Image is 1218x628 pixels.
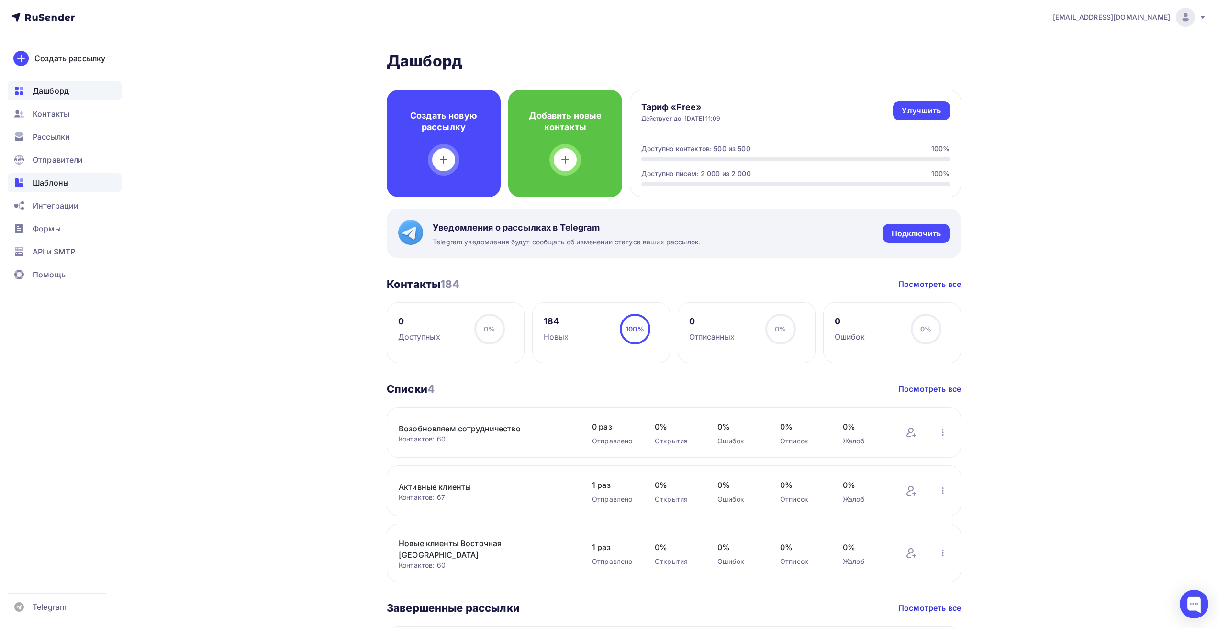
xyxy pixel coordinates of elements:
[655,557,698,566] div: Открытия
[641,169,751,178] div: Доступно писем: 2 000 из 2 000
[780,541,824,553] span: 0%
[399,493,573,502] div: Контактов: 67
[655,436,698,446] div: Открытия
[902,105,941,116] div: Улучшить
[843,495,886,504] div: Жалоб
[8,104,122,123] a: Контакты
[892,228,941,239] div: Подключить
[898,602,961,614] a: Посмотреть все
[33,154,83,165] span: Отправители
[433,222,701,233] span: Уведомления о рассылках в Telegram
[898,383,961,395] a: Посмотреть все
[689,331,735,342] div: Отписанных
[33,131,70,143] span: Рассылки
[592,541,636,553] span: 1 раз
[843,541,886,553] span: 0%
[8,150,122,169] a: Отправители
[387,601,520,615] h3: Завершенные рассылки
[641,101,721,113] h4: Тариф «Free»
[33,269,66,280] span: Помощь
[780,557,824,566] div: Отписок
[8,219,122,238] a: Формы
[835,316,865,327] div: 0
[427,383,435,395] span: 4
[34,53,105,64] div: Создать рассылку
[655,541,698,553] span: 0%
[655,479,698,491] span: 0%
[544,316,569,327] div: 184
[780,436,824,446] div: Отписок
[399,481,561,493] a: Активные клиенты
[33,200,78,211] span: Интеграции
[1053,12,1170,22] span: [EMAIL_ADDRESS][DOMAIN_NAME]
[387,277,460,291] h3: Контакты
[440,278,459,290] span: 184
[592,436,636,446] div: Отправлено
[33,177,69,188] span: Шаблоны
[592,479,636,491] span: 1 раз
[717,436,761,446] div: Ошибок
[544,331,569,342] div: Новых
[835,331,865,342] div: Ошибок
[592,557,636,566] div: Отправлено
[387,382,435,396] h3: Списки
[398,316,440,327] div: 0
[898,278,961,290] a: Посмотреть все
[399,434,573,444] div: Контактов: 60
[717,421,761,432] span: 0%
[641,115,721,122] div: Действует до: [DATE] 11:09
[626,325,644,333] span: 100%
[843,557,886,566] div: Жалоб
[399,538,561,561] a: Новые клиенты Восточная [GEOGRAPHIC_DATA]
[775,325,786,333] span: 0%
[689,316,735,327] div: 0
[398,331,440,342] div: Доступных
[33,223,61,234] span: Формы
[931,144,950,154] div: 100%
[1053,8,1207,27] a: [EMAIL_ADDRESS][DOMAIN_NAME]
[717,479,761,491] span: 0%
[717,495,761,504] div: Ошибок
[780,495,824,504] div: Отписок
[33,601,67,613] span: Telegram
[8,81,122,100] a: Дашборд
[717,541,761,553] span: 0%
[592,421,636,432] span: 0 раз
[920,325,931,333] span: 0%
[780,479,824,491] span: 0%
[524,110,607,133] h4: Добавить новые контакты
[33,85,69,97] span: Дашборд
[931,169,950,178] div: 100%
[843,421,886,432] span: 0%
[843,436,886,446] div: Жалоб
[8,127,122,146] a: Рассылки
[33,246,75,257] span: API и SMTP
[33,108,69,120] span: Контакты
[387,52,961,71] h2: Дашборд
[641,144,750,154] div: Доступно контактов: 500 из 500
[843,479,886,491] span: 0%
[780,421,824,432] span: 0%
[655,495,698,504] div: Открытия
[592,495,636,504] div: Отправлено
[433,237,701,247] span: Telegram уведомления будут сообщать об изменении статуса ваших рассылок.
[484,325,495,333] span: 0%
[399,561,573,570] div: Контактов: 60
[8,173,122,192] a: Шаблоны
[399,423,561,434] a: Возобновляем сотрудничество
[402,110,485,133] h4: Создать новую рассылку
[655,421,698,432] span: 0%
[717,557,761,566] div: Ошибок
